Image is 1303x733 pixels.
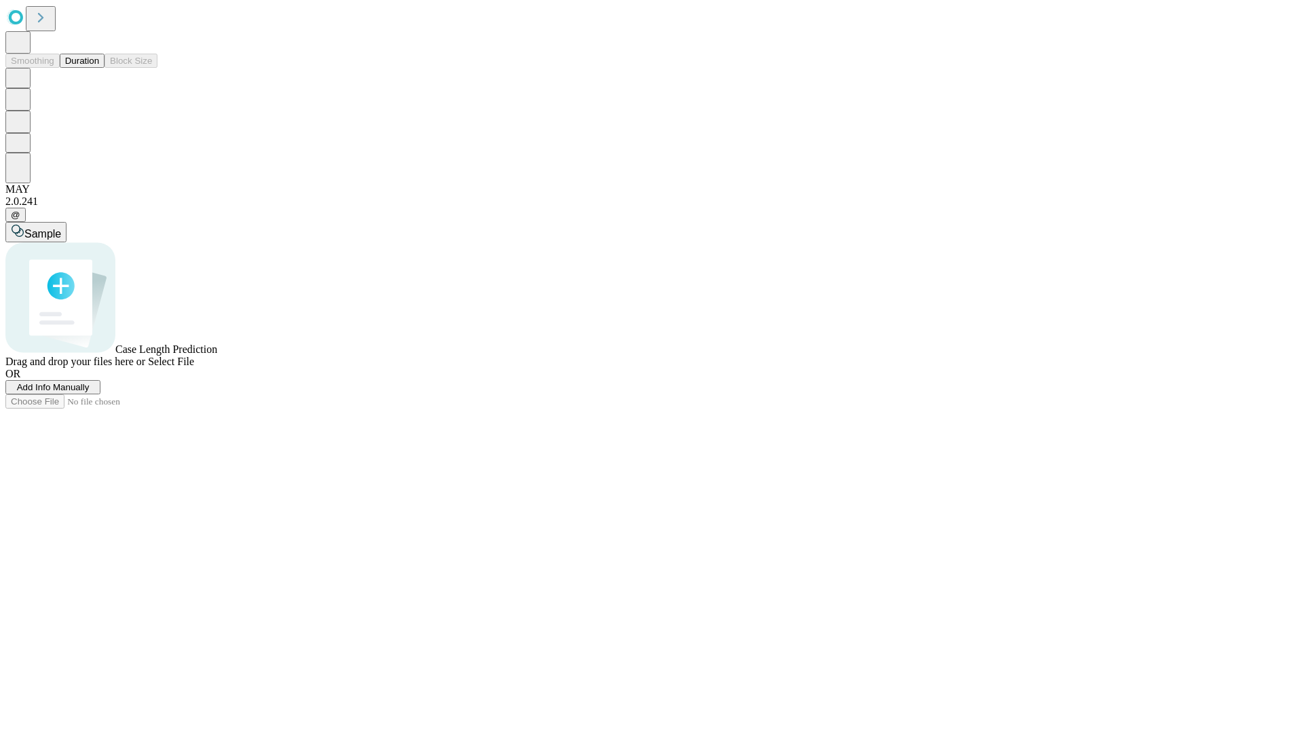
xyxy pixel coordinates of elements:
[5,54,60,68] button: Smoothing
[5,195,1298,208] div: 2.0.241
[11,210,20,220] span: @
[5,368,20,379] span: OR
[115,343,217,355] span: Case Length Prediction
[148,356,194,367] span: Select File
[24,228,61,240] span: Sample
[60,54,105,68] button: Duration
[17,382,90,392] span: Add Info Manually
[5,356,145,367] span: Drag and drop your files here or
[105,54,157,68] button: Block Size
[5,208,26,222] button: @
[5,222,67,242] button: Sample
[5,183,1298,195] div: MAY
[5,380,100,394] button: Add Info Manually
